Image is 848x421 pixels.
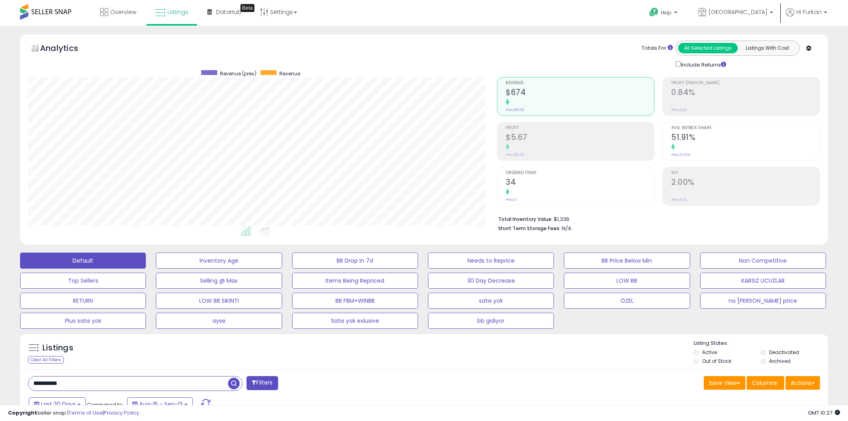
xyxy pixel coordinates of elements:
h2: 0.84% [671,88,820,99]
button: Filters [246,376,278,390]
span: Last 30 Days [41,400,76,408]
small: Prev: N/A [671,197,687,202]
button: Top Sellers [20,273,146,289]
div: Totals For [642,45,673,52]
button: 30 Day Decrease [428,273,554,289]
span: N/A [562,225,571,232]
h5: Analytics [40,43,94,56]
span: 2025-10-14 10:27 GMT [808,409,840,417]
h2: $674 [506,88,654,99]
a: Help [643,1,685,26]
label: Deactivated [769,349,799,356]
h2: $5.67 [506,133,654,144]
span: Profit [506,126,654,130]
button: LOW BB SIKINTI [156,293,282,309]
h2: 2.00% [671,178,820,188]
button: Save View [704,376,745,390]
button: bb gidiyor [428,313,554,329]
li: $1,336 [498,214,814,223]
div: Include Returns [670,60,736,69]
button: Columns [747,376,784,390]
span: DataHub [216,8,241,16]
button: All Selected Listings [678,43,738,53]
button: no [PERSON_NAME] price [700,293,826,309]
button: LOW BB [564,273,690,289]
span: Revenue [506,81,654,85]
button: Listings With Cost [737,43,797,53]
a: Hi Furkan [786,8,827,26]
small: Prev: N/A [671,107,687,112]
button: satıs yok [428,293,554,309]
div: seller snap | | [8,409,139,417]
small: Prev: $0.00 [506,107,525,112]
button: Items Being Repriced [292,273,418,289]
button: BB Price Below Min [564,253,690,269]
b: Short Term Storage Fees: [498,225,561,232]
div: Clear All Filters [28,356,64,364]
a: Terms of Use [69,409,103,417]
span: Aug-15 - Sep-13 [139,400,183,408]
span: Columns [752,379,777,387]
button: RETURN [20,293,146,309]
h2: 51.91% [671,133,820,144]
button: ÖZEL [564,293,690,309]
button: ayse [156,313,282,329]
a: Privacy Policy [104,409,139,417]
span: ROI [671,171,820,175]
button: Actions [785,376,820,390]
button: Selling @ Max [156,273,282,289]
button: BB FBM+WINBB [292,293,418,309]
span: Help [661,9,672,16]
p: Listing States: [694,340,828,347]
i: Get Help [649,7,659,17]
span: Listings [168,8,188,16]
span: Revenue [279,70,300,77]
span: [GEOGRAPHIC_DATA] [709,8,767,16]
b: Total Inventory Value: [498,216,553,223]
span: Avg. Buybox Share [671,126,820,130]
span: Profit [PERSON_NAME] [671,81,820,85]
button: Default [20,253,146,269]
span: Overview [110,8,136,16]
label: Archived [769,358,791,364]
strong: Copyright [8,409,37,417]
span: Compared to: [87,401,124,409]
small: Prev: 0.00% [671,152,691,157]
button: KARSIZ UCUZLAR [700,273,826,289]
div: Tooltip anchor [240,4,254,12]
button: Inventory Age [156,253,282,269]
label: Out of Stock [702,358,731,364]
button: Needs to Reprice [428,253,554,269]
button: Plus satıs yok [20,313,146,329]
small: Prev: 0 [506,197,517,202]
span: Ordered Items [506,171,654,175]
button: Satıs yok exlusive [292,313,418,329]
button: Last 30 Days [29,397,86,411]
label: Active [702,349,717,356]
span: Revenue (prev) [220,70,256,77]
button: Aug-15 - Sep-13 [127,397,193,411]
button: Non Competitive [700,253,826,269]
span: Hi Furkan [796,8,822,16]
h2: 34 [506,178,654,188]
small: Prev: $0.00 [506,152,525,157]
button: BB Drop in 7d [292,253,418,269]
h5: Listings [42,342,73,354]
